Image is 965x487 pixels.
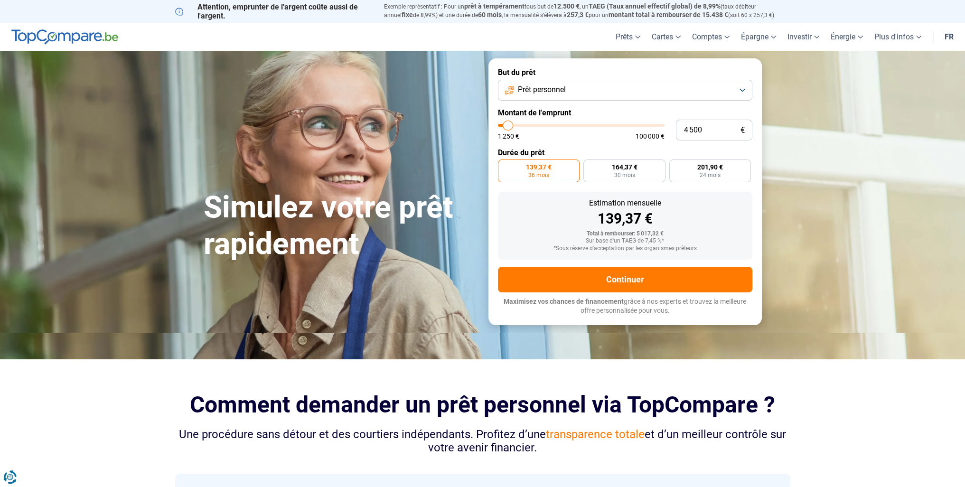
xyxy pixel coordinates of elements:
span: 36 mois [528,172,549,178]
label: Montant de l'emprunt [498,108,752,117]
a: Investir [782,23,825,51]
label: Durée du prêt [498,148,752,157]
a: Prêts [610,23,646,51]
div: Une procédure sans détour et des courtiers indépendants. Profitez d’une et d’un meilleur contrôle... [175,428,790,455]
div: Sur base d'un TAEG de 7,45 %* [506,238,745,244]
span: montant total à rembourser de 15.438 € [609,11,728,19]
p: Attention, emprunter de l'argent coûte aussi de l'argent. [175,2,373,20]
span: TAEG (Taux annuel effectif global) de 8,99% [589,2,721,10]
span: fixe [402,11,413,19]
div: *Sous réserve d'acceptation par les organismes prêteurs [506,245,745,252]
span: 201,90 € [697,164,723,170]
img: TopCompare [11,29,118,45]
span: transparence totale [546,428,645,441]
span: 24 mois [700,172,721,178]
p: grâce à nos experts et trouvez la meilleure offre personnalisée pour vous. [498,297,752,316]
span: 100 000 € [636,133,665,140]
span: Prêt personnel [518,84,566,95]
div: Total à rembourser: 5 017,32 € [506,231,745,237]
h1: Simulez votre prêt rapidement [204,189,477,262]
label: But du prêt [498,68,752,77]
span: 164,37 € [611,164,637,170]
span: € [740,126,745,134]
button: Continuer [498,267,752,292]
button: Prêt personnel [498,80,752,101]
span: 60 mois [478,11,502,19]
a: Comptes [686,23,735,51]
p: Exemple représentatif : Pour un tous but de , un (taux débiteur annuel de 8,99%) et une durée de ... [384,2,790,19]
span: prêt à tempérament [464,2,525,10]
span: 1 250 € [498,133,519,140]
h2: Comment demander un prêt personnel via TopCompare ? [175,392,790,418]
a: Épargne [735,23,782,51]
span: 139,37 € [526,164,552,170]
div: 139,37 € [506,212,745,226]
span: 257,3 € [567,11,589,19]
a: Cartes [646,23,686,51]
span: 12.500 € [553,2,580,10]
a: Plus d'infos [869,23,927,51]
span: Maximisez vos chances de financement [504,298,624,305]
a: fr [939,23,959,51]
div: Estimation mensuelle [506,199,745,207]
span: 30 mois [614,172,635,178]
a: Énergie [825,23,869,51]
